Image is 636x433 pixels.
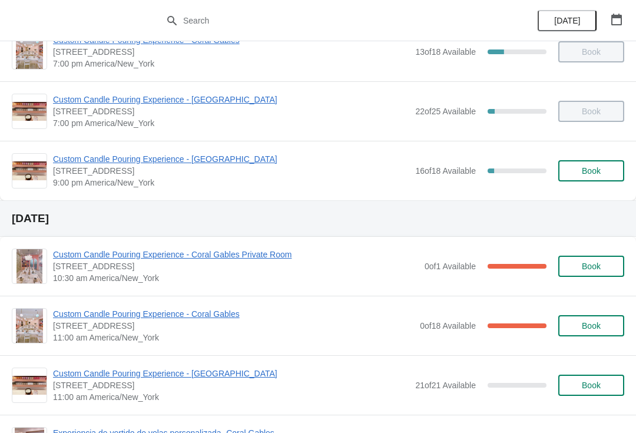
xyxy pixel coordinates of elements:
[183,10,477,31] input: Search
[558,375,624,396] button: Book
[554,16,580,25] span: [DATE]
[538,10,597,31] button: [DATE]
[12,102,47,121] img: Custom Candle Pouring Experience - Fort Lauderdale | 914 East Las Olas Boulevard, Fort Lauderdale...
[582,262,601,271] span: Book
[558,160,624,181] button: Book
[12,213,624,224] h2: [DATE]
[12,376,47,395] img: Custom Candle Pouring Experience - Fort Lauderdale | 914 East Las Olas Boulevard, Fort Lauderdale...
[415,47,476,57] span: 13 of 18 Available
[53,391,409,403] span: 11:00 am America/New_York
[582,321,601,330] span: Book
[53,177,409,189] span: 9:00 pm America/New_York
[582,166,601,176] span: Book
[53,165,409,177] span: [STREET_ADDRESS]
[415,166,476,176] span: 16 of 18 Available
[53,272,419,284] span: 10:30 am America/New_York
[415,381,476,390] span: 21 of 21 Available
[425,262,476,271] span: 0 of 1 Available
[53,249,419,260] span: Custom Candle Pouring Experience - Coral Gables Private Room
[53,332,414,343] span: 11:00 am America/New_York
[53,308,414,320] span: Custom Candle Pouring Experience - Coral Gables
[12,161,47,181] img: Custom Candle Pouring Experience - Fort Lauderdale | 914 East Las Olas Boulevard, Fort Lauderdale...
[420,321,476,330] span: 0 of 18 Available
[16,249,42,283] img: Custom Candle Pouring Experience - Coral Gables Private Room | 154 Giralda Avenue, Coral Gables, ...
[53,379,409,391] span: [STREET_ADDRESS]
[53,46,409,58] span: [STREET_ADDRESS]
[53,320,414,332] span: [STREET_ADDRESS]
[582,381,601,390] span: Book
[53,260,419,272] span: [STREET_ADDRESS]
[415,107,476,116] span: 22 of 25 Available
[53,117,409,129] span: 7:00 pm America/New_York
[53,105,409,117] span: [STREET_ADDRESS]
[53,153,409,165] span: Custom Candle Pouring Experience - [GEOGRAPHIC_DATA]
[16,309,44,343] img: Custom Candle Pouring Experience - Coral Gables | 154 Giralda Avenue, Coral Gables, FL, USA | 11:...
[16,35,44,69] img: Custom Candle Pouring Experience - Coral Gables | 154 Giralda Avenue, Coral Gables, FL, USA | 7:0...
[53,368,409,379] span: Custom Candle Pouring Experience - [GEOGRAPHIC_DATA]
[53,58,409,70] span: 7:00 pm America/New_York
[53,94,409,105] span: Custom Candle Pouring Experience - [GEOGRAPHIC_DATA]
[558,315,624,336] button: Book
[558,256,624,277] button: Book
